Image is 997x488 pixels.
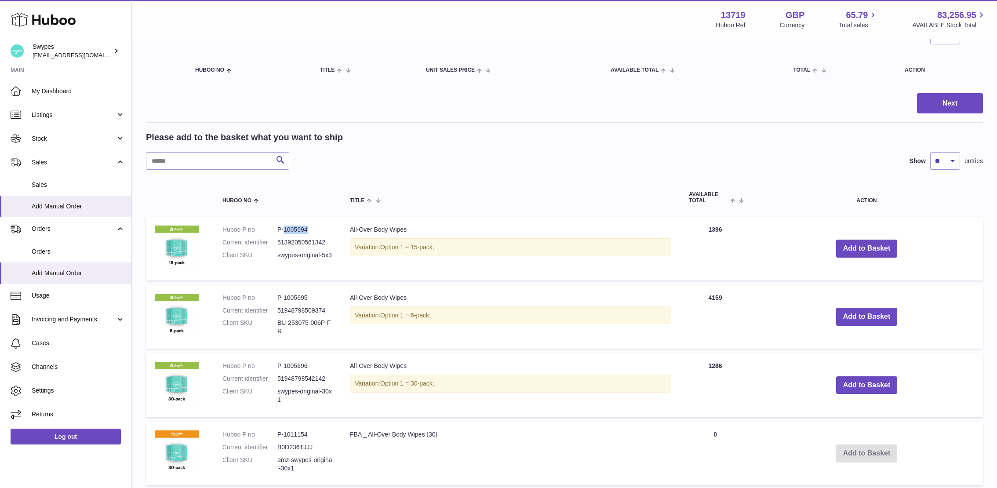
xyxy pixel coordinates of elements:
a: 65.79 Total sales [839,9,878,29]
span: My Dashboard [32,87,125,95]
span: 83,256.95 [937,9,976,21]
dd: P-1011154 [277,430,332,439]
td: FBA _ All-Over Body Wipes (30) [341,422,680,486]
span: Option 1 = 30-pack; [380,380,434,387]
dt: Huboo P no [222,226,277,234]
img: All-Over Body Wipes [155,294,199,338]
dd: swypes-original-5x3 [277,251,332,259]
span: Settings [32,386,125,395]
dd: 51948798509374 [277,306,332,315]
span: Channels [32,363,125,371]
td: 1396 [680,217,750,280]
td: All-Over Body Wipes [341,353,680,417]
span: Orders [32,248,125,256]
span: entries [964,157,983,165]
img: hello@swypes.co.uk [11,44,24,58]
span: Total sales [839,21,878,29]
span: Returns [32,410,125,419]
button: Next [917,93,983,114]
a: Log out [11,429,121,444]
span: Cases [32,339,125,347]
dt: Client SKU [222,251,277,259]
span: Add Manual Order [32,269,125,277]
th: Action [750,183,983,212]
td: All-Over Body Wipes [341,285,680,349]
label: Show [910,157,926,165]
dd: BU-253075-006P-FR [277,319,332,335]
h2: Please add to the basket what you want to ship [146,131,343,143]
strong: 13719 [721,9,746,21]
dt: Client SKU [222,319,277,335]
span: Invoicing and Payments [32,315,116,324]
span: Huboo no [195,67,224,73]
span: [EMAIL_ADDRESS][DOMAIN_NAME] [33,51,129,58]
td: 4159 [680,285,750,349]
button: Add to Basket [836,308,898,326]
dt: Huboo P no [222,362,277,370]
span: Stock [32,135,116,143]
div: Action [905,67,974,73]
span: 65.79 [846,9,868,21]
span: Add Manual Order [32,202,125,211]
dd: P-1005694 [277,226,332,234]
span: AVAILABLE Stock Total [912,21,986,29]
span: Title [350,198,364,204]
dd: 51948798542142 [277,375,332,383]
button: Add to Basket [836,240,898,258]
span: Orders [32,225,116,233]
span: AVAILABLE Total [689,192,728,203]
span: Huboo no [222,198,251,204]
dt: Client SKU [222,456,277,473]
dd: amz-swypes-original-30x1 [277,456,332,473]
img: FBA _ All-Over Body Wipes (30) [155,430,199,474]
dt: Current identifier [222,375,277,383]
img: All-Over Body Wipes [155,226,199,269]
span: Usage [32,291,125,300]
a: 83,256.95 AVAILABLE Stock Total [912,9,986,29]
dt: Current identifier [222,306,277,315]
span: Title [320,67,335,73]
span: Total [793,67,810,73]
span: Sales [32,181,125,189]
dd: swypes-original-30x1 [277,387,332,404]
span: Listings [32,111,116,119]
td: 1286 [680,353,750,417]
div: Huboo Ref [716,21,746,29]
strong: GBP [786,9,804,21]
div: Variation: [350,238,671,256]
dd: P-1005696 [277,362,332,370]
dd: P-1005695 [277,294,332,302]
td: All-Over Body Wipes [341,217,680,280]
span: Option 1 = 15-pack; [380,244,434,251]
span: Sales [32,158,116,167]
dt: Client SKU [222,387,277,404]
div: Swypes [33,43,112,59]
td: 0 [680,422,750,486]
dt: Huboo P no [222,430,277,439]
dt: Huboo P no [222,294,277,302]
div: Currency [780,21,805,29]
dd: B0D236TJJJ [277,443,332,452]
div: Variation: [350,306,671,324]
span: Option 1 = 6-pack; [380,312,431,319]
span: AVAILABLE Total [611,67,659,73]
dt: Current identifier [222,238,277,247]
span: Unit Sales Price [426,67,475,73]
dd: 51392050561342 [277,238,332,247]
dt: Current identifier [222,443,277,452]
button: Add to Basket [836,376,898,394]
img: All-Over Body Wipes [155,362,199,406]
div: Variation: [350,375,671,393]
